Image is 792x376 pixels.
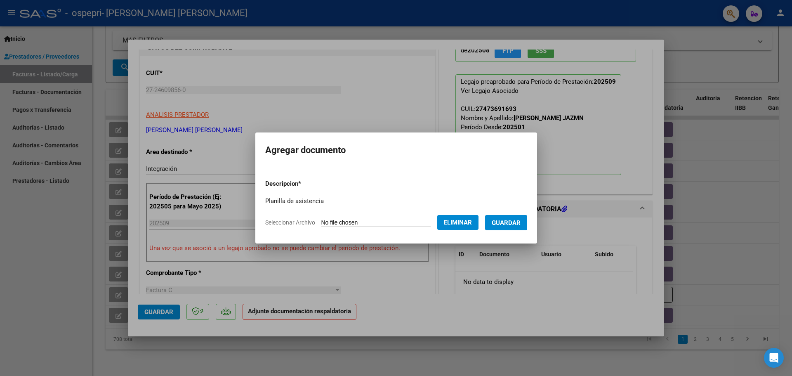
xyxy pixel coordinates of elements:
button: Guardar [485,215,527,230]
button: Eliminar [437,215,478,230]
h2: Agregar documento [265,142,527,158]
div: Open Intercom Messenger [764,348,784,368]
span: Guardar [492,219,521,227]
p: Descripcion [265,179,344,189]
span: Eliminar [444,219,472,226]
span: Seleccionar Archivo [265,219,315,226]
